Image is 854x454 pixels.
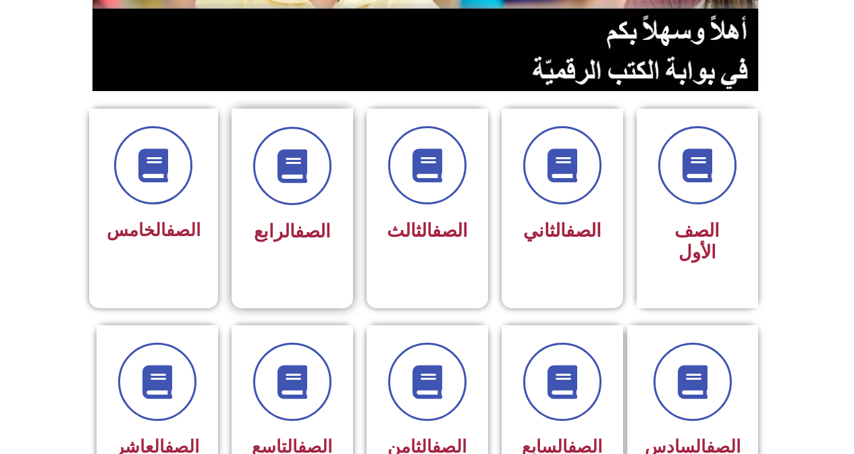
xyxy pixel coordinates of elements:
[295,221,331,242] a: الصف
[254,221,331,242] span: الرابع
[674,220,720,263] span: الصف الأول
[523,220,602,242] span: الثاني
[566,220,602,242] a: الصف
[432,220,468,242] a: الصف
[387,220,468,242] span: الثالث
[166,220,201,240] a: الصف
[107,220,201,240] span: الخامس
